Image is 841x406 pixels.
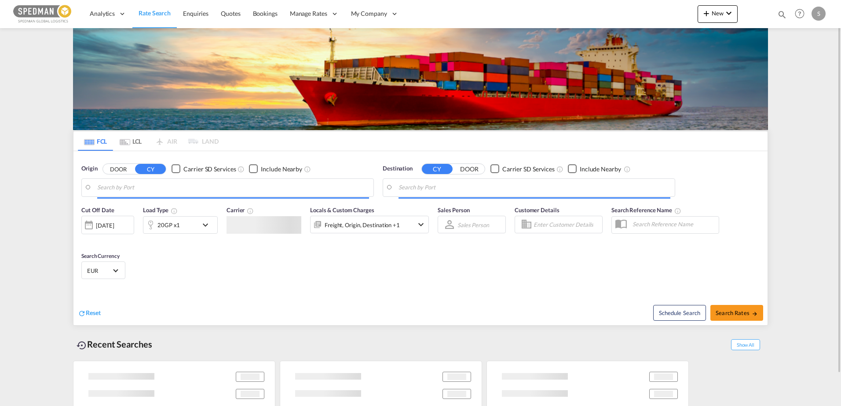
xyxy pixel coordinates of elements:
span: My Company [351,9,387,18]
span: Search Rates [716,309,758,316]
input: Search by Port [97,181,369,194]
button: Search Ratesicon-arrow-right [710,305,763,321]
div: Recent Searches [73,334,156,354]
span: Search Reference Name [611,207,681,214]
md-checkbox: Checkbox No Ink [249,164,302,174]
img: c12ca350ff1b11efb6b291369744d907.png [13,4,73,24]
span: Quotes [221,10,240,17]
md-pagination-wrapper: Use the left and right arrow keys to navigate between tabs [78,131,219,151]
md-checkbox: Checkbox No Ink [172,164,236,174]
md-icon: icon-chevron-down [416,219,426,230]
div: icon-refreshReset [78,308,101,318]
span: Manage Rates [290,9,327,18]
md-icon: Unchecked: Search for CY (Container Yard) services for all selected carriers.Checked : Search for... [238,166,245,173]
md-icon: icon-magnify [777,10,787,19]
span: Cut Off Date [81,207,114,214]
md-select: Select Currency: € EUREuro [86,264,121,277]
div: Freight Origin Destination Factory Stuffingicon-chevron-down [310,216,429,233]
md-checkbox: Checkbox No Ink [490,164,555,174]
span: Bookings [253,10,278,17]
div: Help [792,6,812,22]
button: icon-plus 400-fgNewicon-chevron-down [698,5,738,23]
md-select: Sales Person [457,218,490,231]
span: EUR [87,267,112,275]
span: Destination [383,164,413,173]
div: [DATE] [81,216,134,234]
span: Locals & Custom Charges [310,207,374,214]
span: Carrier [227,207,254,214]
button: DOOR [454,164,485,174]
md-icon: Unchecked: Ignores neighbouring ports when fetching rates.Checked : Includes neighbouring ports w... [624,166,631,173]
div: 20GP x1 [157,219,180,231]
span: Analytics [90,9,115,18]
md-icon: Your search will be saved by the below given name [674,207,681,214]
span: New [701,10,734,17]
md-icon: Unchecked: Ignores neighbouring ports when fetching rates.Checked : Includes neighbouring ports w... [304,166,311,173]
div: [DATE] [96,221,114,229]
div: S [812,7,826,21]
md-icon: icon-backup-restore [77,340,87,351]
span: Enquiries [183,10,208,17]
md-tab-item: LCL [113,131,148,151]
md-icon: icon-chevron-down [724,8,734,18]
span: Help [792,6,807,21]
md-icon: icon-information-outline [171,207,178,214]
md-icon: icon-refresh [78,309,86,317]
input: Search Reference Name [628,217,719,231]
input: Enter Customer Details [534,218,600,231]
button: DOOR [103,164,134,174]
div: Include Nearby [580,165,621,174]
md-checkbox: Checkbox No Ink [568,164,621,174]
span: Sales Person [438,207,470,214]
md-icon: The selected Trucker/Carrierwill be displayed in the rate results If the rates are from another f... [247,207,254,214]
div: Origin DOOR CY Checkbox No InkUnchecked: Search for CY (Container Yard) services for all selected... [73,151,768,325]
button: CY [422,164,453,174]
span: Reset [86,309,101,316]
div: 20GP x1icon-chevron-down [143,216,218,234]
span: Rate Search [139,9,171,17]
span: Load Type [143,207,178,214]
md-icon: Unchecked: Search for CY (Container Yard) services for all selected carriers.Checked : Search for... [556,166,563,173]
md-icon: icon-chevron-down [200,220,215,230]
span: Search Currency [81,253,120,259]
div: Freight Origin Destination Factory Stuffing [325,219,400,231]
div: Carrier SD Services [183,165,236,174]
md-icon: icon-plus 400-fg [701,8,712,18]
span: Show All [731,339,760,350]
md-datepicker: Select [81,233,88,245]
div: icon-magnify [777,10,787,23]
div: Carrier SD Services [502,165,555,174]
button: Note: By default Schedule search will only considerorigin ports, destination ports and cut off da... [653,305,706,321]
button: CY [135,164,166,174]
div: Include Nearby [261,165,302,174]
span: Origin [81,164,97,173]
md-icon: icon-arrow-right [752,311,758,317]
img: LCL+%26+FCL+BACKGROUND.png [73,28,768,130]
md-tab-item: FCL [78,131,113,151]
input: Search by Port [399,181,670,194]
span: Customer Details [515,207,559,214]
